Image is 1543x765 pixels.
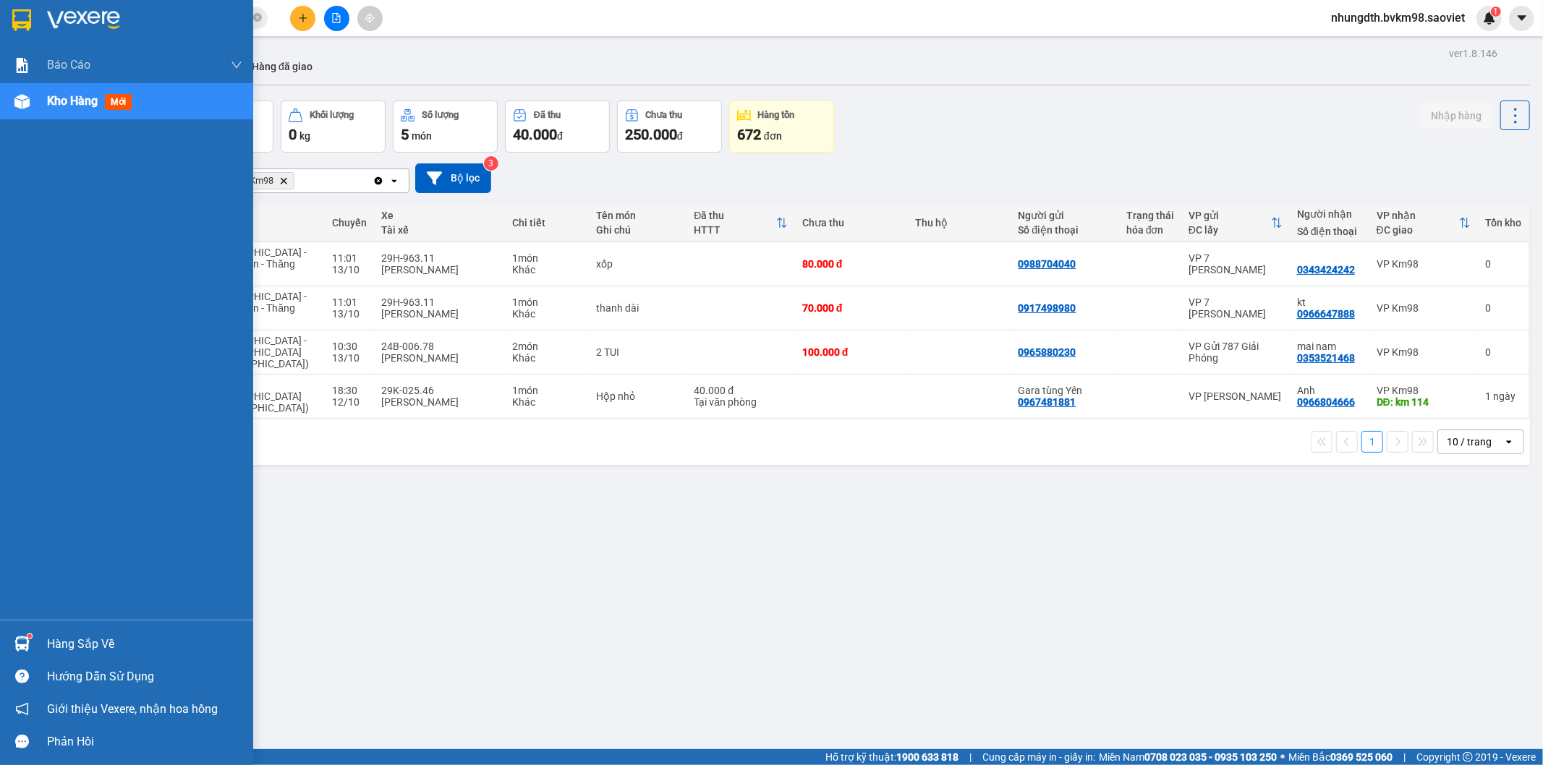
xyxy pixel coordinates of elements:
span: đ [677,130,683,142]
span: | [969,749,972,765]
div: 11:01 [332,252,367,264]
span: 672 [737,126,761,143]
div: 80.000 đ [802,258,901,270]
button: Đã thu40.000đ [505,101,610,153]
input: Selected VP Km98. [297,174,299,188]
div: 100.000 đ [802,346,901,358]
div: Khác [512,264,582,275]
span: 0 [289,126,297,143]
div: 0 [1485,258,1521,270]
sup: 3 [484,156,498,171]
div: mai nam [1297,341,1362,352]
div: 29H-963.11 [381,296,498,308]
span: ngày [1493,390,1516,402]
span: plus [298,13,308,23]
button: Khối lượng0kg [281,101,386,153]
div: [PERSON_NAME] [381,352,498,364]
span: [GEOGRAPHIC_DATA] - [GEOGRAPHIC_DATA] ([GEOGRAPHIC_DATA]) [204,335,309,369]
span: đơn [764,130,782,142]
div: Chi tiết [512,217,582,228]
button: Số lượng5món [393,101,498,153]
div: Tuyến [204,217,317,228]
div: 70.000 đ [802,302,901,314]
div: 13/10 [332,264,367,275]
sup: 1 [27,634,32,638]
span: 250.000 [625,126,677,143]
svg: Delete [279,176,288,185]
th: Toggle SortBy [687,204,795,242]
span: down [231,59,242,71]
div: [PERSON_NAME] [381,264,498,275]
div: HTTT [694,224,776,236]
span: Báo cáo [47,56,90,74]
span: | [1403,749,1406,765]
span: Miền Nam [1099,749,1277,765]
div: 13/10 [332,352,367,364]
button: Hàng đã giao [240,49,324,84]
strong: 0369 525 060 [1330,751,1393,763]
div: 29H-963.11 [381,252,498,264]
span: aim [365,13,375,23]
th: Toggle SortBy [1181,204,1290,242]
button: caret-down [1509,6,1534,31]
div: 0967481881 [1019,396,1076,408]
div: Người gửi [1019,210,1112,221]
div: 0966647888 [1297,308,1355,320]
span: Hỗ trợ kỹ thuật: [825,749,958,765]
span: file-add [331,13,341,23]
button: plus [290,6,315,31]
span: VP Km98, close by backspace [229,172,294,189]
div: Khác [512,396,582,408]
div: Chưa thu [802,217,901,228]
div: VP [PERSON_NAME] [1189,390,1283,402]
div: 0917498980 [1019,302,1076,314]
div: Ghi chú [596,224,679,236]
div: Số điện thoại [1297,226,1362,237]
div: VP nhận [1377,210,1459,221]
span: ⚪️ [1280,754,1285,760]
strong: 1900 633 818 [896,751,958,763]
sup: 1 [1491,7,1501,17]
div: Số điện thoại [1019,224,1112,236]
div: Người nhận [1297,208,1362,220]
span: close-circle [253,13,262,22]
span: 40.000 [513,126,557,143]
div: Trạng thái [1126,210,1174,221]
div: 0965880230 [1019,346,1076,358]
span: Miền Bắc [1288,749,1393,765]
div: Phản hồi [47,731,242,753]
button: Nhập hàng [1419,103,1493,129]
div: DĐ: km 114 [1377,396,1471,408]
button: 1 [1361,431,1383,453]
div: Khối lượng [310,110,354,120]
div: VP Km98 [1377,385,1471,396]
span: 5 [401,126,409,143]
span: close-circle [253,12,262,25]
span: [GEOGRAPHIC_DATA] - Sapa (Cabin - Thăng Long) [204,247,307,281]
div: VP Km98 [1377,258,1471,270]
img: warehouse-icon [14,636,30,651]
div: Hàng tồn [758,110,795,120]
div: 0343424242 [1297,264,1355,275]
span: Giới thiệu Vexere, nhận hoa hồng [47,700,218,718]
div: Thu hộ [915,217,1003,228]
svg: open [1503,436,1515,448]
div: 13/10 [332,308,367,320]
span: món [412,130,432,142]
div: Tồn kho [1485,217,1521,228]
div: Anh [1297,385,1362,396]
div: 0988704040 [1019,258,1076,270]
div: 18:30 [332,385,367,396]
div: 0 [1485,302,1521,314]
span: kg [299,130,310,142]
img: solution-icon [14,58,30,73]
button: aim [357,6,383,31]
div: Tên món [596,210,679,221]
div: kt [1297,296,1362,308]
span: đ [557,130,563,142]
div: Tại văn phòng [694,396,788,408]
span: Lào Cai - [GEOGRAPHIC_DATA] ([GEOGRAPHIC_DATA]) [204,379,309,414]
div: Hướng dẫn sử dụng [47,666,242,688]
div: 1 [1485,390,1521,402]
div: 29K-025.46 [381,385,498,396]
